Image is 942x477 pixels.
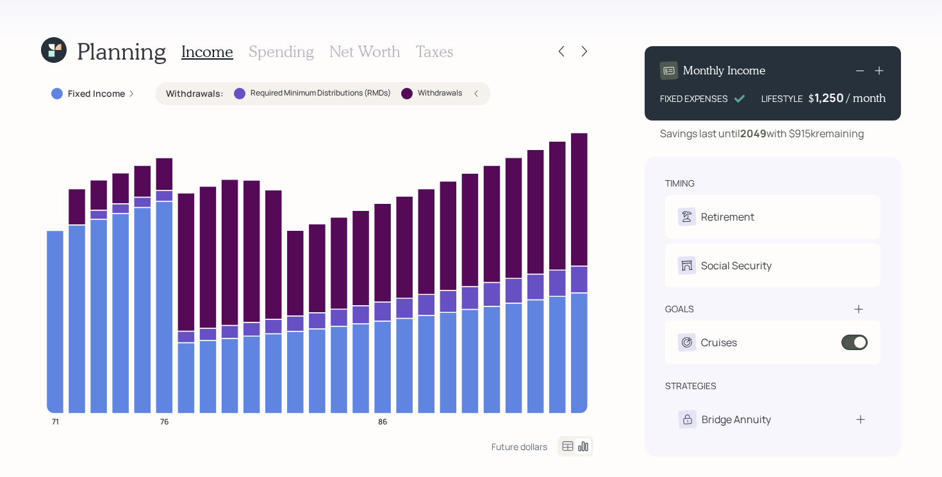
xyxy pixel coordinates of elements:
b: 2049 [740,126,766,140]
h1: Planning [77,37,166,65]
h4: / month [847,91,886,105]
div: timing [665,177,695,190]
h3: Taxes [416,42,453,61]
div: Savings last until with $915k remaining [660,126,864,141]
div: strategies [665,380,716,392]
tspan: 71 [52,415,59,426]
div: 1,250 [814,90,847,105]
label: Withdrawals [418,88,462,99]
tspan: 76 [160,415,169,426]
label: Withdrawals : [166,87,224,100]
div: Retirement [701,209,754,224]
h4: Monthly Income [683,63,766,78]
h3: Income [181,42,233,61]
tspan: 86 [378,415,387,426]
div: FIXED EXPENSES [660,92,728,105]
div: Cruises [701,335,737,350]
div: LIFESTYLE [761,92,803,105]
h3: Spending [249,42,314,61]
h3: Net Worth [329,42,401,61]
div: goals [665,303,694,315]
div: Future dollars [492,440,547,453]
div: Social Security [701,258,772,273]
div: Bridge Annuity [702,412,771,427]
label: Required Minimum Distributions (RMDs) [251,88,391,99]
label: Fixed Income [68,87,125,100]
h4: $ [808,91,814,105]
